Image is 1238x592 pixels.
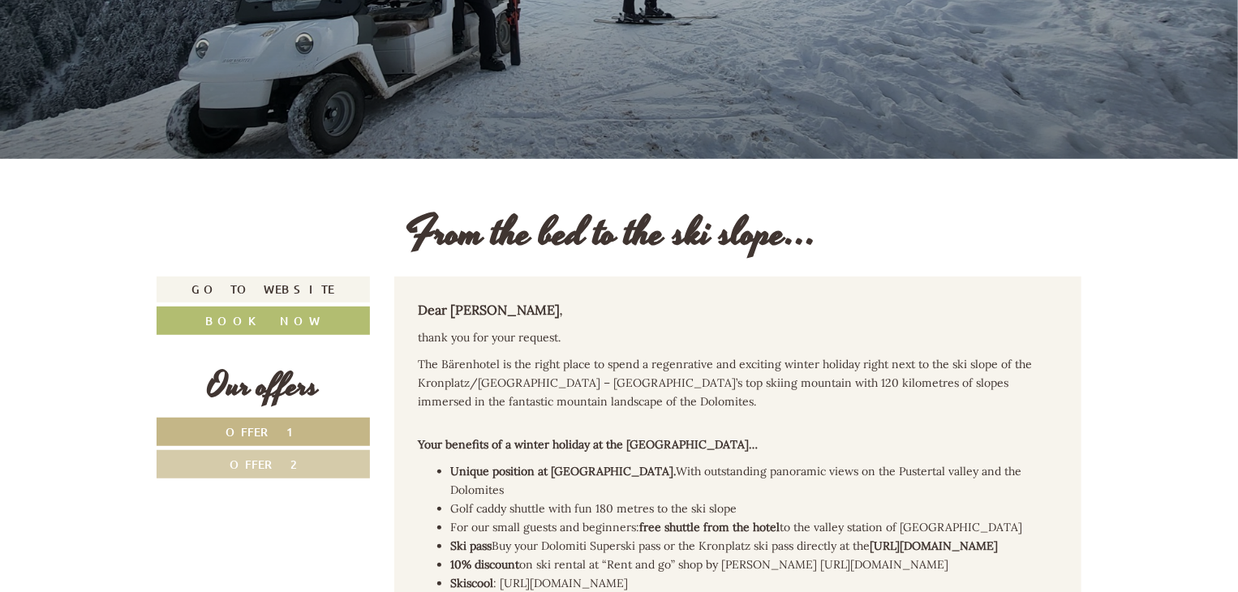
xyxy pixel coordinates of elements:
strong: free shuttle from the hotel [640,520,780,534]
span: The Bärenhotel is the right place to spend a regenrative and exciting winter holiday right next t... [419,357,1033,409]
span: Offer 2 [230,457,297,472]
span: For our small guests and beginners: to the valley station of [GEOGRAPHIC_DATA] [451,520,1023,534]
strong: Your benefits of a winter holiday at the [GEOGRAPHIC_DATA]… [419,437,759,452]
strong: Dear [PERSON_NAME] [419,302,563,318]
a: Book now [157,307,370,335]
span: Ski pass [451,538,492,553]
span: [URL][DOMAIN_NAME] [821,557,949,572]
span: thank you for your request. [419,330,561,345]
span: on ski rental at “Rent and go” shop by [PERSON_NAME] [520,557,818,572]
strong: [URL][DOMAIN_NAME] [870,538,999,553]
em: , [561,303,563,318]
div: Our offers [157,363,370,410]
h1: From the bed to the ski slope... [406,212,818,256]
span: Offer 1 [226,424,301,440]
span: Buy your Dolomiti Superski pass or the Kronplatz ski pass directly at the [492,538,999,553]
span: 10% discount [451,557,520,572]
a: Go to website [157,277,370,302]
span: With outstanding panoramic views on the Pustertal valley and the Dolomites [451,464,1022,497]
span: Skiscool [451,576,494,590]
span: Golf caddy shuttle with fun 180 metres to the ski slope [451,501,737,516]
span: Unique position at [GEOGRAPHIC_DATA]. [451,464,677,478]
